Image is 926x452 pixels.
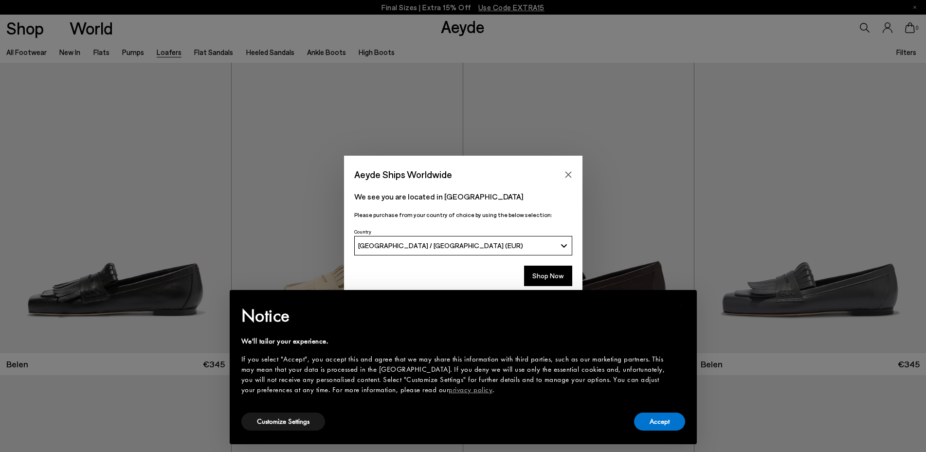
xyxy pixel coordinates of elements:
[241,354,670,395] div: If you select "Accept", you accept this and agree that we may share this information with third p...
[241,413,325,431] button: Customize Settings
[678,297,684,312] span: ×
[241,336,670,346] div: We'll tailor your experience.
[241,303,670,328] h2: Notice
[354,229,371,235] span: Country
[358,241,523,250] span: [GEOGRAPHIC_DATA] / [GEOGRAPHIC_DATA] (EUR)
[670,293,693,316] button: Close this notice
[354,191,572,202] p: We see you are located in [GEOGRAPHIC_DATA]
[561,167,576,182] button: Close
[354,210,572,219] p: Please purchase from your country of choice by using the below selection:
[634,413,685,431] button: Accept
[524,266,572,286] button: Shop Now
[354,166,452,183] span: Aeyde Ships Worldwide
[449,385,492,395] a: privacy policy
